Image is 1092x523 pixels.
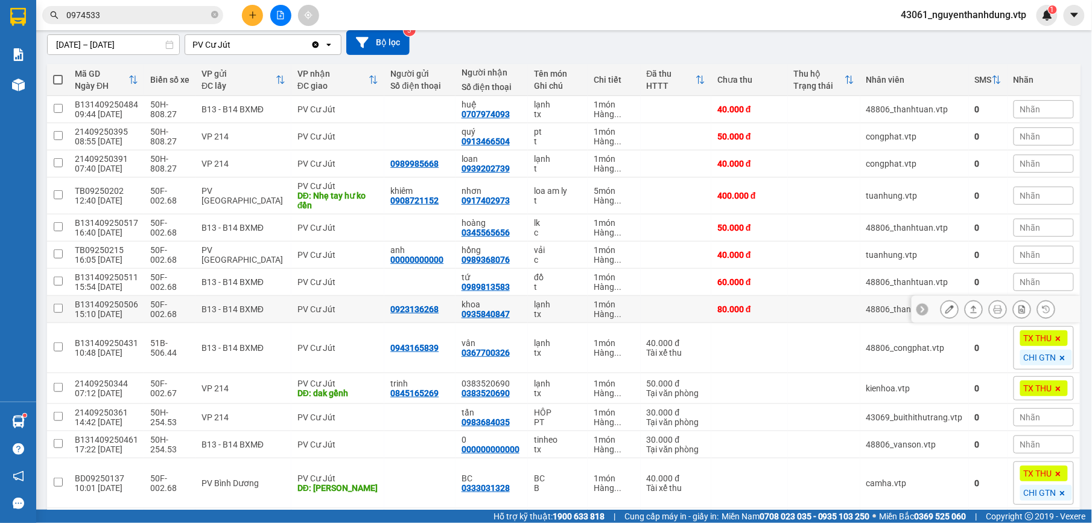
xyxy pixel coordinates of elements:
div: Hàng thông thường [594,348,634,358]
span: search [50,11,59,19]
div: 0345565656 [462,228,510,237]
div: Hàng thông thường [594,164,634,173]
div: 0935840847 [462,309,510,319]
div: 1 món [594,245,634,255]
div: 1 món [594,272,634,282]
span: notification [13,470,24,482]
div: 0989985668 [390,159,439,168]
div: vải [534,245,582,255]
div: ĐC lấy [202,81,276,91]
div: 0 [975,412,1002,422]
div: DĐ: ĐĂK GHỀNH [297,483,378,493]
div: BC [462,473,522,483]
div: pt [534,127,582,136]
div: c [534,255,582,265]
span: Nhãn [1020,277,1041,287]
span: 1 [1050,5,1055,14]
span: file-add [276,11,285,19]
div: 43069_buithithutrang.vtp [866,412,963,422]
div: VP 214 [202,412,285,422]
div: 0943165839 [390,343,439,353]
div: 0983684035 [462,417,510,427]
div: B131409250517 [75,218,138,228]
span: ... [614,348,621,358]
span: ... [614,164,621,173]
div: 48806_thanhtuan.vtp [866,104,963,114]
div: B [534,483,582,493]
div: Tài xế thu [647,483,706,493]
span: aim [304,11,313,19]
div: 0367700326 [462,348,510,358]
div: 30.000 đ [647,408,706,417]
div: 0 [975,383,1002,393]
div: HTTT [647,81,696,91]
div: 50F-002.68 [150,218,189,237]
div: tx [534,309,582,319]
div: Nhãn [1014,75,1074,85]
span: ... [614,228,621,237]
div: Người gửi [390,69,449,79]
div: TB09250202 [75,186,138,196]
div: 0 [462,435,522,444]
span: | [976,510,977,523]
div: tuanhung.vtp [866,250,963,260]
div: Hàng thông thường [594,417,634,427]
div: Tại văn phòng [647,388,706,398]
div: B131409250511 [75,272,138,282]
div: 1 món [594,100,634,109]
div: 1 món [594,379,634,388]
div: VP nhận [297,69,369,79]
div: 14:42 [DATE] [75,417,138,427]
div: PV Cư Jút [297,440,378,449]
div: 0383520690 [462,388,510,398]
div: Hàng thông thường [594,483,634,493]
th: Toggle SortBy [788,64,860,96]
span: TX THU [1024,333,1052,344]
div: Chưa thu [717,75,782,85]
div: lạnh [534,379,582,388]
div: Mã GD [75,69,129,79]
div: anh [390,245,449,255]
span: Cung cấp máy in - giấy in: [624,510,719,523]
img: icon-new-feature [1042,10,1053,21]
img: solution-icon [12,48,25,61]
div: B131409250431 [75,338,138,348]
svg: open [324,40,334,50]
div: Thu hộ [794,69,845,79]
div: PV Cư Jút [297,304,378,314]
div: Số điện thoại [390,81,449,91]
div: 1 món [594,338,634,348]
input: Selected PV Cư Jút. [232,39,233,51]
div: 08:55 [DATE] [75,136,138,146]
div: 0 [975,104,1002,114]
div: 30.000 đ [647,435,706,444]
div: B131409250461 [75,435,138,444]
div: hồng [462,245,522,255]
div: Hàng thông thường [594,136,634,146]
span: message [13,498,24,509]
div: 0989813583 [462,282,510,292]
span: | [614,510,615,523]
span: Nhãn [1020,132,1041,141]
div: 12:40 [DATE] [75,196,138,205]
div: quý [462,127,522,136]
span: close-circle [211,10,218,21]
div: 50.000 đ [717,132,782,141]
span: Nhãn [1020,191,1041,201]
span: caret-down [1069,10,1080,21]
div: khiêm [390,186,449,196]
div: 40.000 đ [717,104,782,114]
div: PV Cư Jút [297,104,378,114]
div: congphat.vtp [866,132,963,141]
div: 0917402973 [462,196,510,205]
div: 40.000 đ [717,250,782,260]
div: Chi tiết [594,75,634,85]
div: hoàng [462,218,522,228]
strong: 1900 633 818 [553,512,605,521]
div: PV Cư Jút [297,181,378,191]
div: 0908721152 [390,196,439,205]
div: 00000000000 [390,255,443,265]
div: 0989368076 [462,255,510,265]
div: t [534,282,582,292]
div: PV Cư Jút [297,412,378,422]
